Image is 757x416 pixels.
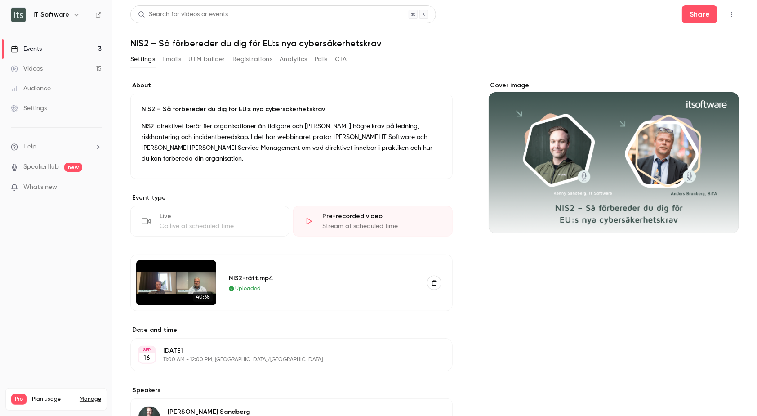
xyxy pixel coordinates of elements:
[11,84,51,93] div: Audience
[23,183,57,192] span: What's new
[489,81,739,90] label: Cover image
[32,396,74,403] span: Plan usage
[11,394,27,405] span: Pro
[280,52,307,67] button: Analytics
[23,142,36,152] span: Help
[193,292,213,302] span: 40:38
[160,222,278,231] div: Go live at scheduled time
[144,353,151,362] p: 16
[130,326,453,335] label: Date and time
[11,104,47,113] div: Settings
[322,212,441,221] div: Pre-recorded video
[163,346,405,355] p: [DATE]
[23,162,59,172] a: SpeakerHub
[322,222,441,231] div: Stream at scheduled time
[130,81,453,90] label: About
[232,52,272,67] button: Registrations
[64,163,82,172] span: new
[11,45,42,54] div: Events
[315,52,328,67] button: Polls
[489,81,739,233] section: Cover image
[130,386,453,395] label: Speakers
[11,8,26,22] img: IT Software
[139,347,155,353] div: SEP
[130,206,289,237] div: LiveGo live at scheduled time
[142,105,441,114] p: NIS2 – Så förbereder du dig för EU:s nya cybersäkerhetskrav
[130,52,155,67] button: Settings
[229,273,416,283] div: NIS2-rätt.mp4
[91,183,102,192] iframe: Noticeable Trigger
[11,142,102,152] li: help-dropdown-opener
[138,10,228,19] div: Search for videos or events
[130,38,739,49] h1: NIS2 – Så förbereder du dig för EU:s nya cybersäkerhetskrav
[189,52,225,67] button: UTM builder
[11,64,43,73] div: Videos
[293,206,452,237] div: Pre-recorded videoStream at scheduled time
[33,10,69,19] h6: IT Software
[80,396,101,403] a: Manage
[235,285,261,293] span: Uploaded
[163,356,405,363] p: 11:00 AM - 12:00 PM, [GEOGRAPHIC_DATA]/[GEOGRAPHIC_DATA]
[682,5,717,23] button: Share
[130,193,453,202] p: Event type
[335,52,347,67] button: CTA
[142,121,441,164] p: NIS2-direktivet berör fler organisationer än tidigare och [PERSON_NAME] högre krav på ledning, ri...
[162,52,181,67] button: Emails
[160,212,278,221] div: Live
